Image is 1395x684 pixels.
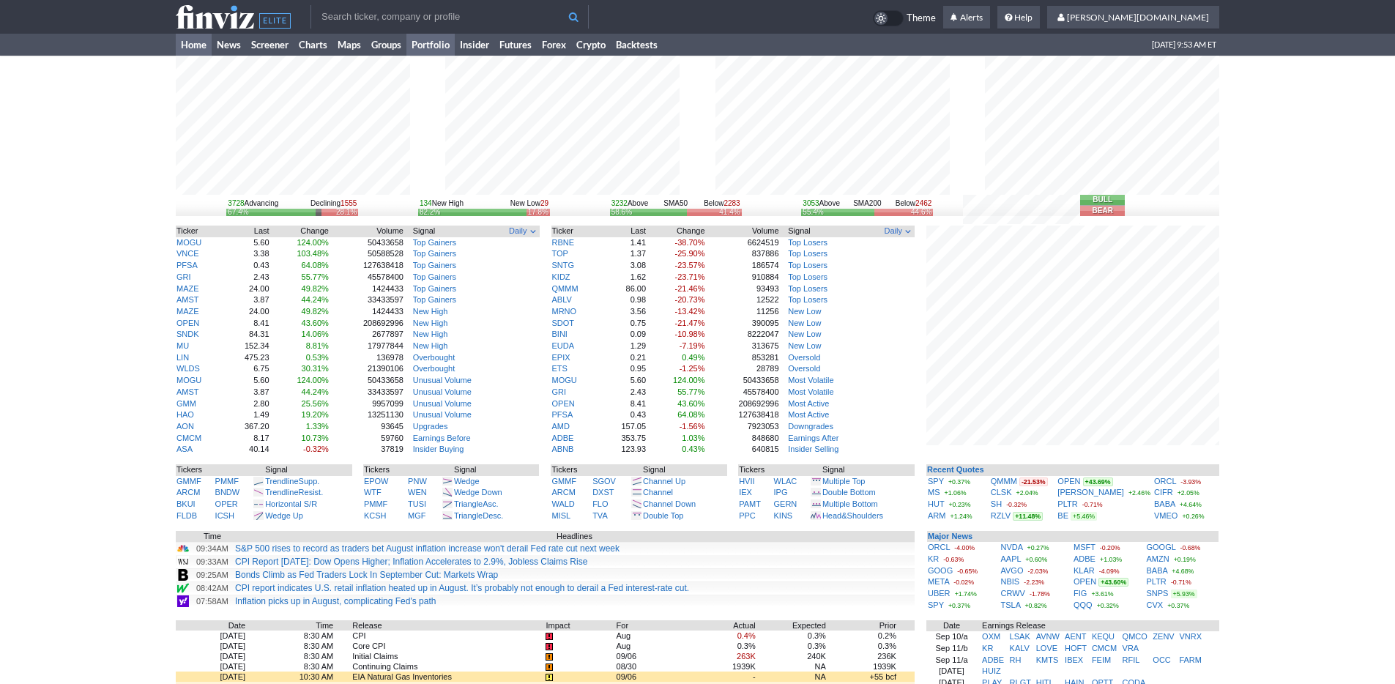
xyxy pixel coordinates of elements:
a: Oversold [788,353,820,362]
a: Wedge Down [454,488,502,497]
td: 910884 [706,272,780,283]
a: CLSK [991,488,1012,497]
a: New High [413,341,448,350]
button: Signals interval [883,226,914,237]
td: 50588528 [330,248,404,260]
a: ADBE [1074,554,1095,563]
td: 1.62 [600,272,647,283]
a: ABLV [552,295,572,304]
a: RFIL [1123,655,1140,664]
a: Top Losers [788,284,827,293]
a: GRI [176,272,191,281]
a: LSAK [1010,632,1030,641]
a: Help [997,6,1040,29]
a: Sep 11/a [936,655,968,664]
a: Overbought [413,364,455,373]
div: 58.6% [611,209,632,215]
a: BINI [552,330,568,338]
span: 1555 [341,199,357,207]
button: Signals interval [507,226,538,237]
span: 103.48% [297,249,328,258]
div: 28.1% [336,209,357,215]
a: Sep 10/a [936,632,968,641]
span: Desc. [483,511,503,520]
a: GERN [774,499,797,508]
a: PMMF [364,499,387,508]
a: KEQU [1092,632,1115,641]
a: SNPS [1147,589,1169,598]
a: Maps [332,34,366,56]
span: Trendline [265,488,298,497]
td: 24.00 [223,283,270,295]
td: 1424433 [330,283,404,295]
a: New Low [788,319,821,327]
a: SNDK [176,330,199,338]
span: [DATE] 9:53 AM ET [1152,34,1216,56]
a: BNDW [215,488,240,497]
a: [DATE] [939,666,964,675]
a: Earnings After [788,434,838,442]
a: OPEN [176,319,199,327]
a: New High [413,319,448,327]
a: SPY [928,601,944,609]
a: Backtests [611,34,663,56]
a: Top Losers [788,261,827,269]
a: OPEN [1074,577,1096,586]
a: Home [176,34,212,56]
a: MISL [551,511,570,520]
a: News [212,34,246,56]
a: Top Gainers [413,238,456,247]
a: CPI report indicates U.S. retail inflation heated up in August. It’s probably not enough to derai... [235,583,689,593]
a: Insider Selling [788,445,838,453]
a: Unusual Volume [413,410,472,419]
a: Top Losers [788,249,827,258]
span: Theme [907,10,936,26]
a: Crypto [571,34,611,56]
a: Overbought [413,353,455,362]
a: HAO [176,410,194,419]
span: -25.90% [675,249,705,258]
td: 3.08 [600,260,647,272]
a: Top Gainers [413,261,456,269]
span: [PERSON_NAME][DOMAIN_NAME] [1067,12,1209,23]
span: 55.77% [302,272,329,281]
a: MAZE [176,284,199,293]
th: Volume [706,226,780,237]
th: Volume [330,226,404,237]
a: MGF [408,511,425,520]
a: OPEN [552,399,575,408]
a: Top Gainers [413,295,456,304]
a: FLDB [176,511,197,520]
a: Downgrades [788,422,833,431]
a: TriangleDesc. [454,511,503,520]
span: Signal [788,226,811,237]
span: -38.70% [675,238,705,247]
a: ETS [552,364,568,373]
a: KINS [774,511,793,520]
a: ADBE [982,655,1004,664]
a: FIG [1074,589,1087,598]
button: Bull [1080,195,1125,205]
a: ORCL [1154,477,1176,486]
a: Charts [294,34,332,56]
a: QQQ [1074,601,1093,609]
a: MOGU [552,376,577,384]
span: -23.71% [675,272,705,281]
a: [PERSON_NAME] [1057,488,1123,497]
a: Screener [246,34,294,56]
a: VMEO [1154,511,1178,520]
a: VNCE [176,249,199,258]
a: PLTR [1147,577,1167,586]
a: DXST [592,488,614,497]
td: 45578400 [330,272,404,283]
a: AMST [176,295,199,304]
a: AMD [552,422,570,431]
a: RZLV [991,511,1011,520]
a: KLAR [1074,566,1095,575]
span: Daily [509,226,527,237]
a: SGOV [592,477,616,486]
a: RH [1010,655,1022,664]
a: WEN [408,488,427,497]
a: Theme [873,10,936,26]
th: Last [223,226,270,237]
